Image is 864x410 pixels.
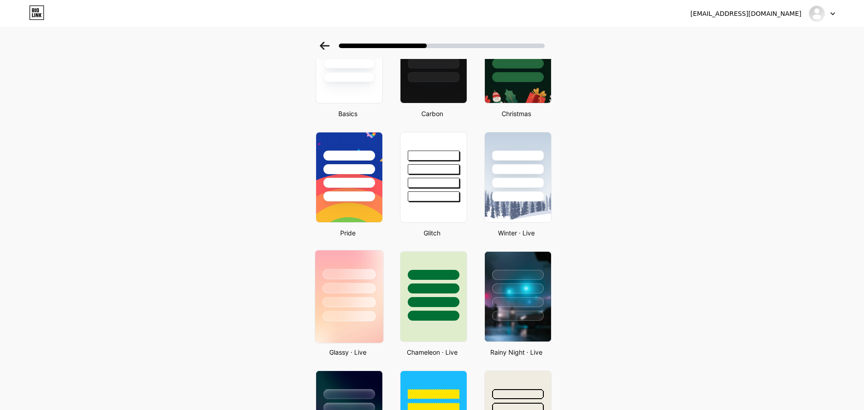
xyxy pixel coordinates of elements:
[482,228,552,238] div: Winter · Live
[315,250,383,343] img: glassmorphism.jpg
[313,109,383,118] div: Basics
[313,228,383,238] div: Pride
[482,347,552,357] div: Rainy Night · Live
[397,347,467,357] div: Chameleon · Live
[808,5,825,22] img: uoffice
[313,347,383,357] div: Glassy · Live
[397,228,467,238] div: Glitch
[397,109,467,118] div: Carbon
[690,9,801,19] div: [EMAIL_ADDRESS][DOMAIN_NAME]
[482,109,552,118] div: Christmas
